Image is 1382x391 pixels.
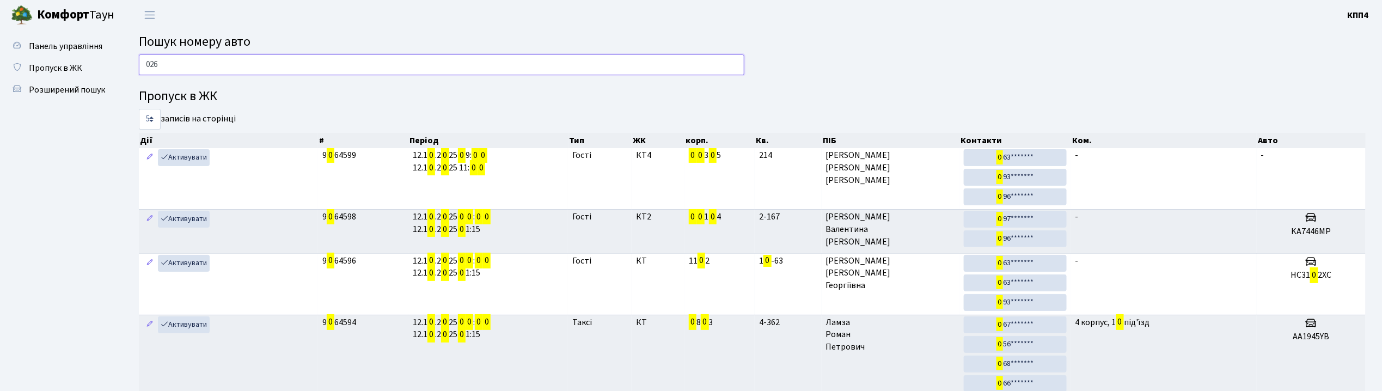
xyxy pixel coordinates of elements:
[759,211,817,223] span: 2-167
[427,327,435,342] mark: 0
[1348,9,1369,21] b: КПП4
[139,133,318,148] th: Дії
[143,211,156,228] a: Редагувати
[696,148,704,163] mark: 0
[427,209,435,224] mark: 0
[427,160,435,175] mark: 0
[413,148,487,175] span: 12.1 .2 25 9: 12.1 .2 25 11:
[689,314,696,329] mark: 0
[1116,314,1124,329] mark: 0
[441,148,449,163] mark: 0
[709,209,717,224] mark: 0
[483,253,491,268] mark: 0
[1071,133,1257,148] th: Ком.
[1075,255,1079,267] span: -
[996,231,1004,246] mark: 0
[475,253,482,268] mark: 0
[572,211,591,223] span: Гості
[322,253,356,268] span: 9 64596
[1261,149,1264,161] span: -
[458,253,466,268] mark: 0
[1257,133,1366,148] th: Авто
[636,255,680,267] span: КТ
[826,316,955,354] span: Ламза Роман Петрович
[826,255,955,292] span: [PERSON_NAME] [PERSON_NAME] Георгiївна
[441,253,449,268] mark: 0
[322,209,356,224] span: 9 64598
[996,376,1004,390] mark: 0
[475,209,482,224] mark: 0
[996,317,1004,332] mark: 0
[413,209,491,237] span: 12.1 .2 25 : 12.1 .2 25 1:15
[427,222,435,237] mark: 0
[689,209,721,224] span: 1 4
[11,4,33,26] img: logo.png
[632,133,684,148] th: ЖК
[139,89,1366,105] h4: Пропуск в ЖК
[1261,270,1361,280] h5: НС31 2ХС
[458,209,466,224] mark: 0
[996,337,1004,351] mark: 0
[996,190,1004,204] mark: 0
[572,149,591,162] span: Гості
[158,255,210,272] a: Активувати
[759,149,817,162] span: 214
[636,211,680,223] span: КТ2
[636,316,680,329] span: КТ
[1348,9,1369,22] a: КПП4
[822,133,959,148] th: ПІБ
[470,160,478,175] mark: 0
[413,314,491,342] span: 12.1 .2 25 : 12.1 .2 25 1:15
[472,148,479,163] mark: 0
[996,256,1004,270] mark: 0
[322,314,356,329] span: 9 64594
[478,160,485,175] mark: 0
[29,40,102,52] span: Панель управління
[1261,332,1361,342] h5: AA1945YB
[458,148,466,163] mark: 0
[466,253,473,268] mark: 0
[427,265,435,280] mark: 0
[29,84,105,96] span: Розширений пошук
[458,222,466,237] mark: 0
[143,149,156,166] a: Редагувати
[996,150,1004,164] mark: 0
[568,133,632,148] th: Тип
[696,209,704,224] mark: 0
[483,314,491,329] mark: 0
[441,265,449,280] mark: 0
[763,253,771,268] mark: 0
[318,133,408,148] th: #
[759,255,817,267] span: 1 -63
[413,253,491,280] span: 12.1 .2 25 : 12.1 .2 25 1:15
[158,211,210,228] a: Активувати
[689,253,710,268] span: 11 2
[5,57,114,79] a: Пропуск в ЖК
[572,316,592,329] span: Таксі
[322,148,356,163] span: 9 64599
[996,276,1004,290] mark: 0
[441,160,449,175] mark: 0
[441,327,449,342] mark: 0
[996,170,1004,184] mark: 0
[37,6,114,25] span: Таун
[427,314,435,329] mark: 0
[996,295,1004,309] mark: 0
[458,327,466,342] mark: 0
[441,222,449,237] mark: 0
[1075,149,1079,161] span: -
[29,62,82,74] span: Пропуск в ЖК
[427,148,435,163] mark: 0
[479,148,487,163] mark: 0
[5,35,114,57] a: Панель управління
[698,253,705,268] mark: 0
[158,149,210,166] a: Активувати
[755,133,822,148] th: Кв.
[139,32,250,51] span: Пошук номеру авто
[483,209,491,224] mark: 0
[636,149,680,162] span: КТ4
[1075,314,1149,329] span: 4 корпус, 1 під'їзд
[759,316,817,329] span: 4-362
[689,314,713,329] span: 8 3
[143,255,156,272] a: Редагувати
